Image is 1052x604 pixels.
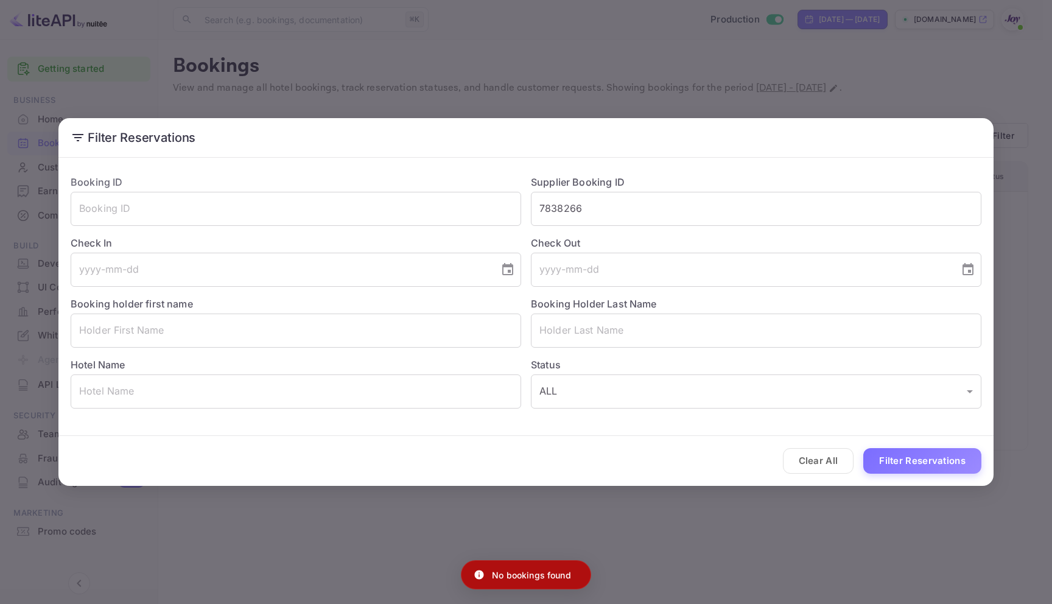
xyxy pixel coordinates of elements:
[531,298,657,310] label: Booking Holder Last Name
[531,314,981,348] input: Holder Last Name
[531,357,981,372] label: Status
[496,258,520,282] button: Choose date
[863,448,981,474] button: Filter Reservations
[531,192,981,226] input: Supplier Booking ID
[71,253,491,287] input: yyyy-mm-dd
[71,374,521,409] input: Hotel Name
[71,192,521,226] input: Booking ID
[492,569,571,581] p: No bookings found
[531,236,981,250] label: Check Out
[783,448,854,474] button: Clear All
[956,258,980,282] button: Choose date
[71,236,521,250] label: Check In
[71,298,193,310] label: Booking holder first name
[531,374,981,409] div: ALL
[71,314,521,348] input: Holder First Name
[58,118,994,157] h2: Filter Reservations
[71,359,125,371] label: Hotel Name
[71,176,123,188] label: Booking ID
[531,176,625,188] label: Supplier Booking ID
[531,253,951,287] input: yyyy-mm-dd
